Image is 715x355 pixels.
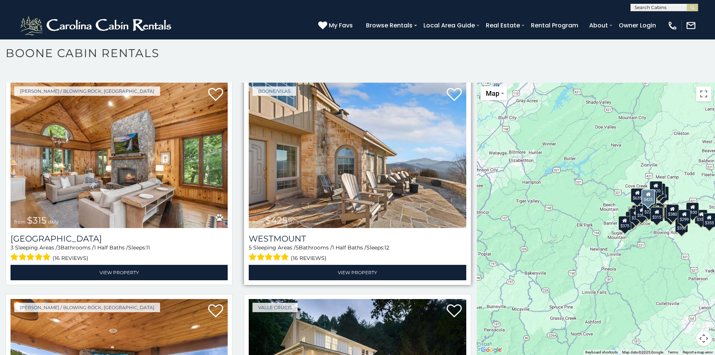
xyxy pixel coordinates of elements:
[420,19,479,32] a: Local Area Guide
[332,244,366,251] span: 1 Half Baths /
[585,350,618,355] button: Keyboard shortcuts
[447,304,462,319] a: Add to favorites
[482,19,524,32] a: Real Estate
[626,211,638,226] div: $330
[14,86,160,96] a: [PERSON_NAME] / Blowing Rock, [GEOGRAPHIC_DATA]
[11,244,228,263] div: Sleeping Areas / Bathrooms / Sleeps:
[686,20,696,31] img: mail-regular-white.png
[57,244,60,251] span: 3
[683,350,713,354] a: Report a map error
[249,244,466,263] div: Sleeping Areas / Bathrooms / Sleeps:
[265,215,287,226] span: $425
[695,209,707,224] div: $355
[362,19,416,32] a: Browse Rentals
[11,83,228,228] img: Chimney Island
[686,202,699,216] div: $930
[146,244,150,251] span: 11
[696,86,711,101] button: Toggle fullscreen view
[252,303,298,312] a: Valle Crucis
[644,191,656,205] div: $349
[208,304,223,319] a: Add to favorites
[653,183,665,198] div: $255
[249,234,466,244] a: Westmount
[649,181,662,195] div: $320
[651,207,664,221] div: $480
[668,350,678,354] a: Terms (opens in new tab)
[636,197,649,211] div: $410
[208,87,223,103] a: Add to favorites
[329,21,353,30] span: My Favs
[486,89,499,97] span: Map
[384,244,389,251] span: 12
[289,219,299,225] span: daily
[675,218,688,232] div: $350
[641,189,655,204] div: $425
[615,19,660,32] a: Owner Login
[642,189,655,203] div: $565
[94,244,128,251] span: 1 Half Baths /
[664,207,677,221] div: $695
[651,202,664,217] div: $395
[11,244,14,251] span: 3
[650,207,663,221] div: $315
[666,204,679,218] div: $380
[481,86,507,100] button: Change map style
[631,188,644,202] div: $635
[696,331,711,346] button: Map camera controls
[11,234,228,244] a: [GEOGRAPHIC_DATA]
[11,234,228,244] h3: Chimney Island
[291,253,327,263] span: (16 reviews)
[249,265,466,280] a: View Property
[14,303,160,312] a: [PERSON_NAME] / Blowing Rock, [GEOGRAPHIC_DATA]
[252,219,264,225] span: from
[630,208,642,222] div: $325
[48,219,59,225] span: daily
[296,244,299,251] span: 5
[14,219,26,225] span: from
[479,345,503,355] img: Google
[447,87,462,103] a: Add to favorites
[618,216,631,230] div: $375
[642,202,655,216] div: $225
[249,83,466,228] img: Westmount
[318,21,355,30] a: My Favs
[527,19,582,32] a: Rental Program
[252,86,296,96] a: Boone/Vilas
[678,210,691,224] div: $299
[667,20,678,31] img: phone-regular-white.png
[585,19,612,32] a: About
[622,350,663,354] span: Map data ©2025 Google
[479,345,503,355] a: Open this area in Google Maps (opens a new window)
[249,83,466,228] a: Westmount from $425 daily
[27,215,47,226] span: $315
[11,83,228,228] a: Chimney Island from $315 daily
[249,244,252,251] span: 5
[11,265,228,280] a: View Property
[19,14,175,37] img: White-1-2.png
[53,253,88,263] span: (16 reviews)
[635,205,648,219] div: $395
[656,186,669,201] div: $250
